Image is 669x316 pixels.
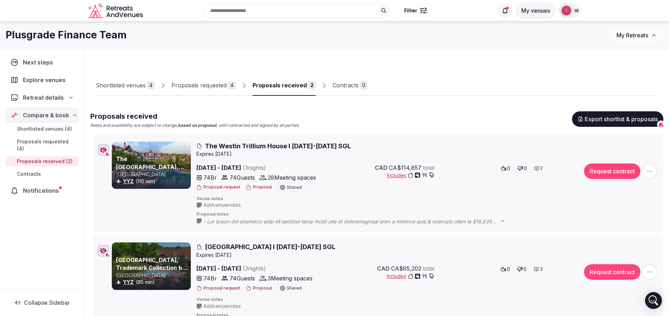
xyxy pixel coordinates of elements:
[205,242,335,251] span: [GEOGRAPHIC_DATA] I [DATE]-[DATE] SGL
[6,73,78,87] a: Explore venues
[203,218,512,225] span: - Lor ipsum dol sitametco adip eli seddoei temp incidi utla et doloremagnaal enim a minimve quis ...
[96,75,154,96] a: Shortlisted venues4
[123,178,134,184] a: YYZ
[23,58,56,67] span: Next steps
[230,173,255,182] span: 74 Guests
[404,7,417,14] span: Filter
[203,202,241,209] span: Add venue notes
[196,264,321,273] span: [DATE] - [DATE]
[6,183,78,198] a: Notifications
[400,4,432,17] button: Filter
[333,75,367,96] a: Contracts0
[387,172,434,179] button: Includes
[507,165,510,172] span: 0
[287,185,302,190] span: Shared
[572,111,663,127] button: Export shortlist & proposals
[6,124,78,134] a: Shortlisted venues (4)
[171,81,227,89] div: Proposals requested
[584,264,640,280] button: Request contract
[116,272,189,279] p: [GEOGRAPHIC_DATA]
[253,81,307,89] div: Proposals received
[196,211,659,217] span: Proposal notes
[96,81,146,89] div: Shortlisted venues
[6,295,78,310] button: Collapse Sidebar
[23,93,64,102] span: Retreat details
[23,76,68,84] span: Explore venues
[531,264,545,274] button: 3
[88,3,144,19] svg: Retreats and Venues company logo
[375,163,388,172] span: CAD
[515,2,556,19] button: My venues
[23,111,69,119] span: Compare & book
[6,28,127,42] h1: Plusgrade Finance Team
[540,266,543,272] span: 3
[515,264,529,274] button: 0
[17,125,72,132] span: Shortlisted venues (4)
[499,163,512,173] button: 0
[268,173,316,182] span: 28 Meeting spaces
[171,75,236,96] a: Proposals requested4
[123,279,134,285] a: YYZ
[116,171,189,178] p: [GEOGRAPHIC_DATA]
[360,81,367,89] div: 0
[507,266,510,273] span: 0
[203,173,217,182] span: 74 Br
[17,138,75,152] span: Proposals requested (4)
[391,264,421,273] span: CA$65,202
[88,3,144,19] a: Visit the homepage
[196,297,659,303] span: Venue notes
[90,123,299,129] p: Rates and availability are subject to change, , until contracted and signed by all parties
[387,273,434,280] button: Includes
[147,81,154,89] div: 4
[196,163,321,172] span: [DATE] - [DATE]
[116,279,189,286] div: (95 min)
[205,142,351,150] span: The Westin Trillium House I [DATE]-[DATE] SGL
[333,81,359,89] div: Contracts
[246,184,272,190] button: Proposal
[90,111,299,121] h2: Proposals received
[515,163,529,173] button: 0
[6,55,78,70] a: Next steps
[645,292,662,309] div: Open Intercom Messenger
[196,196,659,202] span: Venue notes
[228,81,236,89] div: 4
[561,6,571,16] img: Thiago Martins
[532,163,545,173] button: 2
[196,252,659,259] div: Expire s [DATE]
[6,156,78,166] a: Proposals received (2)
[116,178,189,185] div: (110 min)
[268,274,312,283] span: 3 Meeting spaces
[243,164,266,171] span: ( 3 night s )
[253,75,316,96] a: Proposals received2
[116,155,184,178] a: The [GEOGRAPHIC_DATA], [GEOGRAPHIC_DATA]
[616,32,648,39] span: My Retreats
[389,163,421,172] span: CA$114,857
[116,256,188,279] a: [GEOGRAPHIC_DATA], Trademark Collection by Wyndham
[423,264,434,273] span: total
[524,165,527,172] span: 0
[17,171,41,178] span: Contracts
[203,303,241,310] span: Add venue notes
[17,158,73,165] span: Proposals received (2)
[515,7,556,14] a: My venues
[6,137,78,154] a: Proposals requested (4)
[584,163,640,179] button: Request contract
[523,266,527,273] span: 0
[23,186,62,195] span: Notifications
[308,81,316,89] div: 2
[203,274,217,283] span: 74 Br
[6,169,78,179] a: Contracts
[230,274,255,283] span: 74 Guests
[196,285,240,291] button: Proposal request
[540,165,543,171] span: 2
[610,26,663,44] button: My Retreats
[498,264,512,274] button: 0
[178,123,216,128] strong: based on proposal
[377,264,390,273] span: CAD
[196,184,240,190] button: Proposal request
[246,285,272,291] button: Proposal
[423,163,434,172] span: total
[243,265,266,272] span: ( 3 night s )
